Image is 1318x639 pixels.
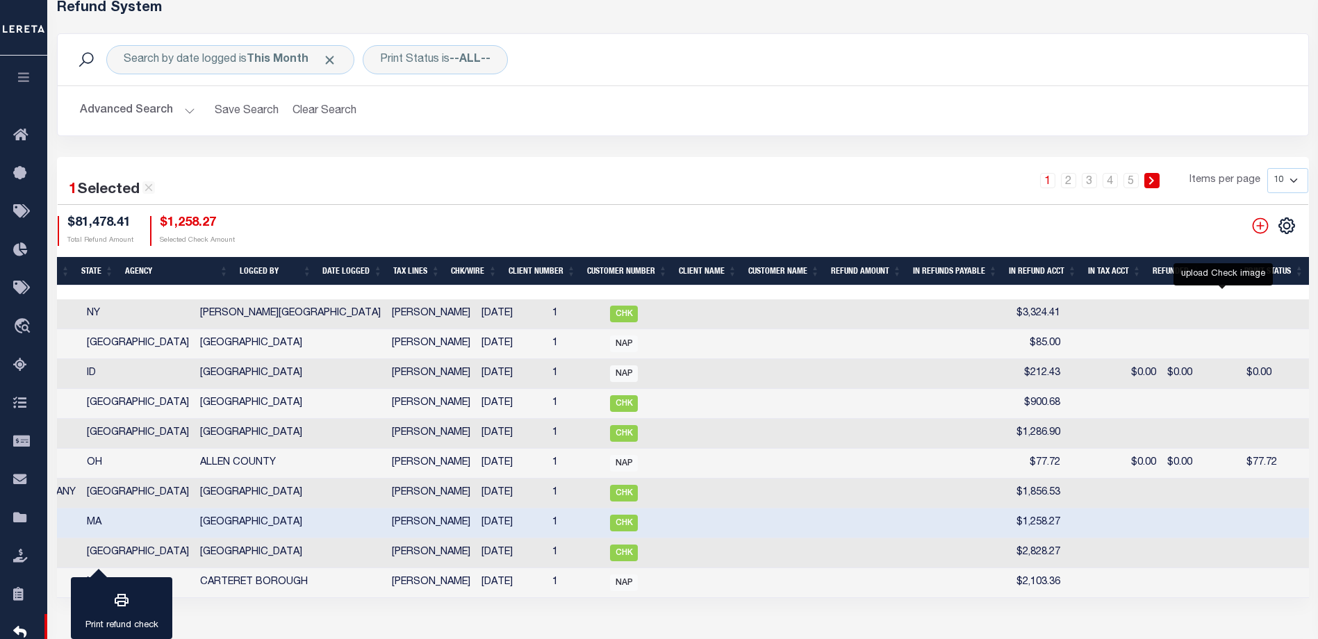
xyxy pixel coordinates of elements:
td: NY [81,299,195,329]
th: In Refund Acct: activate to sort column ascending [1003,257,1082,285]
td: [PERSON_NAME] [386,359,476,389]
td: [GEOGRAPHIC_DATA] [195,479,386,508]
i: travel_explore [13,318,35,336]
div: Print Status is [363,45,508,74]
th: In Refunds Payable: activate to sort column ascending [907,257,1003,285]
td: 1 [547,449,604,479]
td: [GEOGRAPHIC_DATA] [195,359,386,389]
td: [GEOGRAPHIC_DATA] [81,329,195,359]
th: State: activate to sort column ascending [76,257,120,285]
td: [GEOGRAPHIC_DATA] [81,479,195,508]
td: [DATE] [476,508,547,538]
span: CHK [610,545,638,561]
td: [DATE] [476,538,547,568]
td: $0.00 [1162,359,1241,389]
h4: $81,478.41 [67,216,133,231]
td: 1 [547,419,604,449]
td: [DATE] [476,389,547,419]
th: Date Logged: activate to sort column ascending [317,257,388,285]
td: [GEOGRAPHIC_DATA] [195,419,386,449]
td: [DATE] [476,299,547,329]
th: Customer Name: activate to sort column ascending [743,257,825,285]
a: 4 [1103,173,1118,188]
td: 1 [547,508,604,538]
td: $77.72 [984,449,1066,479]
td: $1,258.27 [984,508,1066,538]
th: Refund Amount: activate to sort column ascending [825,257,907,285]
button: Advanced Search [80,97,195,124]
span: CHK [610,425,638,442]
a: 3 [1082,173,1097,188]
td: [PERSON_NAME] [386,568,476,598]
td: 1 [547,389,604,419]
td: 1 [547,568,604,598]
td: [PERSON_NAME] [386,479,476,508]
span: Items per page [1189,173,1260,188]
td: [PERSON_NAME] [386,508,476,538]
th: Refunded: activate to sort column ascending [1147,257,1207,285]
h4: $1,258.27 [160,216,235,231]
td: [PERSON_NAME] [386,389,476,419]
a: 2 [1061,173,1076,188]
td: [GEOGRAPHIC_DATA] [81,419,195,449]
b: This Month [247,54,308,65]
td: [PERSON_NAME][GEOGRAPHIC_DATA] [195,299,386,329]
td: $0.00 [1162,449,1241,479]
button: Save Search [206,97,287,124]
th: Logged By: activate to sort column ascending [234,257,318,285]
td: $900.68 [984,389,1066,419]
th: Chk/Wire: activate to sort column ascending [445,257,502,285]
span: 1 [69,183,77,197]
td: [GEOGRAPHIC_DATA] [81,538,195,568]
span: NAP [610,335,638,352]
p: Print refund check [85,619,158,633]
span: CHK [610,485,638,501]
span: NAP [610,455,638,472]
td: [GEOGRAPHIC_DATA] [195,508,386,538]
p: Total Refund Amount [67,235,133,246]
td: $0.00 [1241,359,1305,389]
td: ID [81,359,195,389]
span: NAP [610,365,638,382]
td: $77.72 [1241,449,1305,479]
th: Print Status: activate to sort column ascending [1239,257,1309,285]
span: CHK [610,306,638,322]
td: $2,103.36 [984,568,1066,598]
td: [GEOGRAPHIC_DATA] [195,389,386,419]
td: $0.00 [1066,449,1162,479]
td: [PERSON_NAME] [386,419,476,449]
td: [PERSON_NAME] [386,329,476,359]
button: Clear Search [287,97,363,124]
td: [GEOGRAPHIC_DATA] [195,329,386,359]
p: Selected Check Amount [160,235,235,246]
th: Client Name: activate to sort column ascending [673,257,743,285]
td: [GEOGRAPHIC_DATA] [81,389,195,419]
td: 1 [547,479,604,508]
td: 1 [547,299,604,329]
td: $3,324.41 [984,299,1066,329]
td: NJ [81,568,195,598]
th: Agency: activate to sort column ascending [120,257,234,285]
div: Selected [69,179,155,201]
td: [PERSON_NAME] [386,299,476,329]
td: 1 [547,329,604,359]
th: Client Number: activate to sort column ascending [503,257,582,285]
td: [PERSON_NAME] [386,449,476,479]
td: 1 [547,359,604,389]
td: [GEOGRAPHIC_DATA] [195,538,386,568]
td: $0.00 [1066,359,1162,389]
td: MA [81,508,195,538]
div: upload Check image [1173,263,1273,285]
td: $1,856.53 [984,479,1066,508]
td: $212.43 [984,359,1066,389]
td: CARTERET BOROUGH [195,568,386,598]
td: $2,828.27 [984,538,1066,568]
td: [PERSON_NAME] [386,538,476,568]
td: [DATE] [476,568,547,598]
th: Tax Lines: activate to sort column ascending [388,257,445,285]
th: Customer Number: activate to sort column ascending [582,257,673,285]
td: $85.00 [984,329,1066,359]
td: [DATE] [476,419,547,449]
span: CHK [610,395,638,412]
a: 5 [1123,173,1139,188]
